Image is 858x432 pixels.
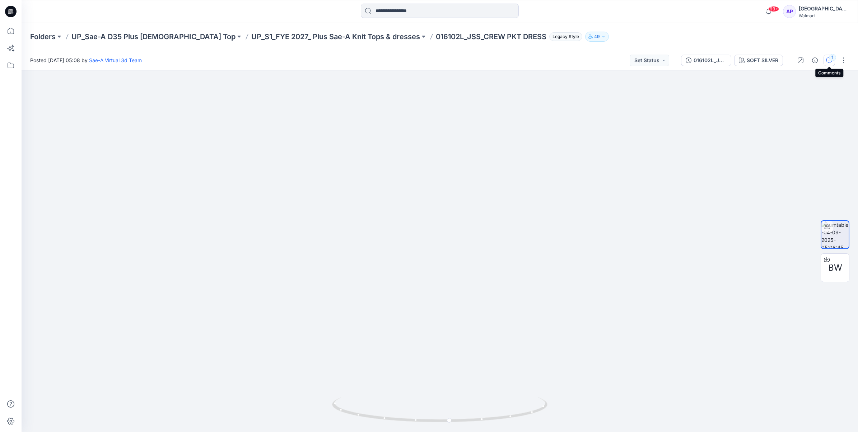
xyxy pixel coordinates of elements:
div: AP [783,5,796,18]
span: 99+ [768,6,779,12]
button: Legacy Style [546,32,582,42]
span: BW [828,261,842,274]
a: UP_S1_FYE 2027_ Plus Sae-A Knit Tops & dresses [251,32,420,42]
div: [GEOGRAPHIC_DATA] [799,4,849,13]
span: Posted [DATE] 05:08 by [30,56,142,64]
button: SOFT SILVER [734,55,783,66]
div: 016102L_JSS_Rev1 [694,56,727,64]
a: Sae-A Virtual 3d Team [89,57,142,63]
span: Legacy Style [549,32,582,41]
div: 1 [829,54,836,61]
button: Details [809,55,821,66]
img: turntable-04-09-2025-05:08:45 [821,221,849,248]
a: UP_Sae-A D35 Plus [DEMOGRAPHIC_DATA] Top [71,32,236,42]
div: Walmart [799,13,849,18]
a: Folders [30,32,56,42]
button: 49 [585,32,609,42]
button: 016102L_JSS_Rev1 [681,55,731,66]
p: 016102L_JSS_CREW PKT DRESS [436,32,546,42]
button: 1 [824,55,835,66]
p: 49 [594,33,600,41]
div: SOFT SILVER [747,56,778,64]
